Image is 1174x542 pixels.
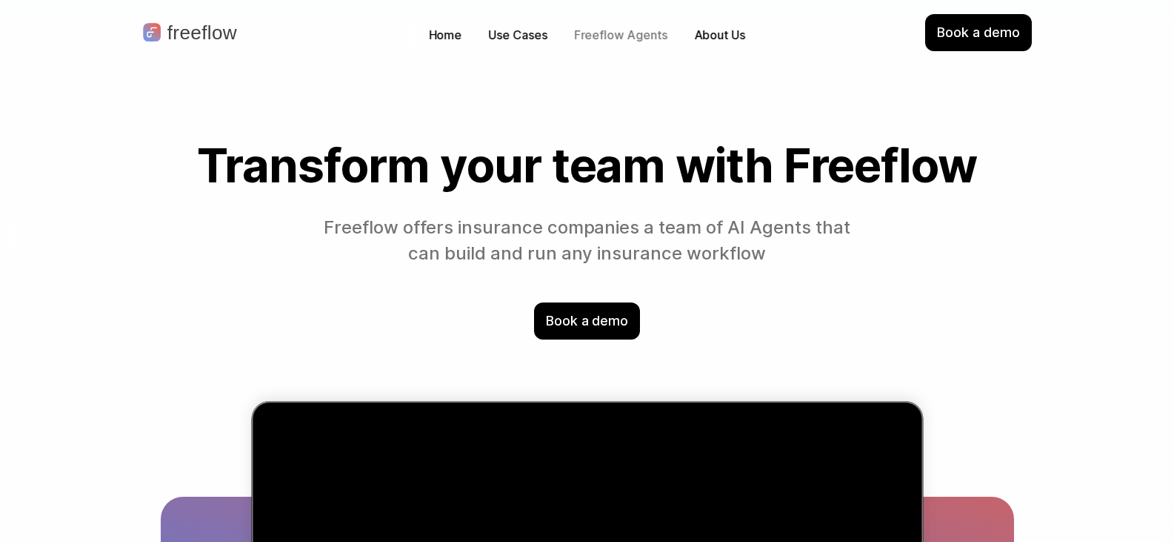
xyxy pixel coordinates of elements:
h1: Transform your team with Freeflow [161,139,1014,191]
p: Book a demo [546,311,628,331]
a: About Us [687,24,753,47]
p: Freeflow Agents [574,27,667,44]
button: Use Cases [481,24,555,47]
p: About Us [694,27,745,44]
p: Book a demo [937,23,1019,42]
p: Home [429,27,462,44]
p: freeflow [167,23,237,42]
p: Freeflow offers insurance companies a team of AI Agents that can build and run any insurance work... [317,215,857,267]
a: Freeflow Agents [567,24,675,47]
p: Use Cases [489,27,547,44]
div: Book a demo [925,14,1031,51]
div: Book a demo [534,303,640,340]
